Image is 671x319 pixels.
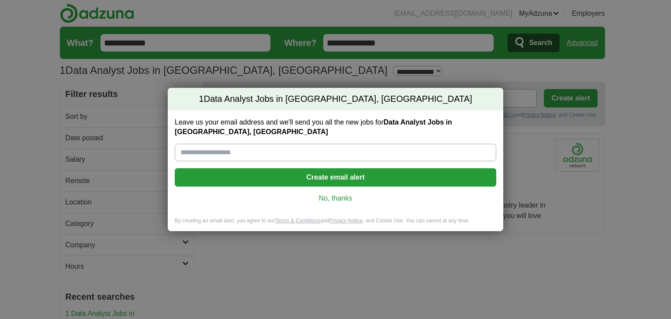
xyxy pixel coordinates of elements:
a: No, thanks [182,194,489,203]
strong: Data Analyst Jobs in [GEOGRAPHIC_DATA], [GEOGRAPHIC_DATA] [175,118,452,135]
a: Privacy Notice [329,218,363,224]
h2: Data Analyst Jobs in [GEOGRAPHIC_DATA], [GEOGRAPHIC_DATA] [168,88,503,111]
div: By creating an email alert, you agree to our and , and Cookie Use. You can cancel at any time. [168,217,503,232]
a: Terms & Conditions [275,218,320,224]
span: 1 [199,93,204,105]
button: Create email alert [175,168,496,187]
label: Leave us your email address and we'll send you all the new jobs for [175,118,496,137]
